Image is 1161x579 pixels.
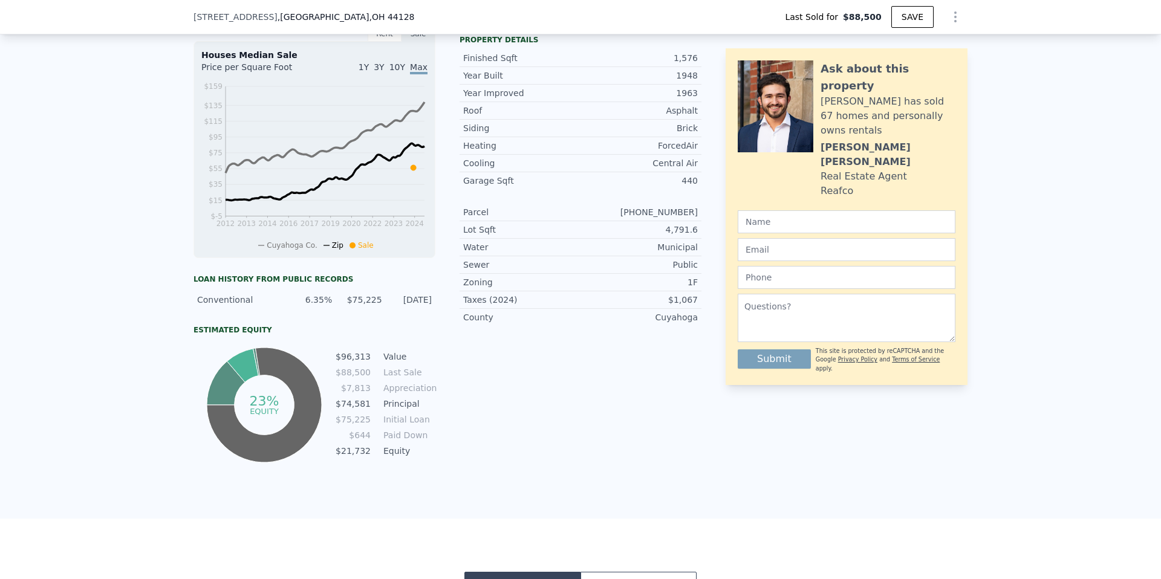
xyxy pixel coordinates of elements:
span: Zip [332,241,343,250]
div: Sewer [463,259,580,271]
div: Year Improved [463,87,580,99]
tspan: $135 [204,102,223,110]
tspan: $75 [209,149,223,157]
td: $74,581 [335,397,371,410]
tspan: 2020 [342,219,361,228]
tspan: 2017 [301,219,319,228]
td: $644 [335,429,371,442]
tspan: $95 [209,133,223,141]
tspan: equity [250,406,279,415]
div: Houses Median Sale [201,49,428,61]
div: 440 [580,175,698,187]
div: Price per Square Foot [201,61,314,80]
div: [DATE] [389,294,432,306]
div: Reafco [821,184,853,198]
span: Last Sold for [785,11,843,23]
td: Initial Loan [381,413,435,426]
span: Max [410,62,428,74]
tspan: 2023 [385,219,403,228]
div: 1948 [580,70,698,82]
div: $75,225 [339,294,382,306]
div: Garage Sqft [463,175,580,187]
input: Name [738,210,955,233]
td: Equity [381,444,435,458]
div: Brick [580,122,698,134]
div: Lot Sqft [463,224,580,236]
span: Sale [358,241,374,250]
div: Taxes (2024) [463,294,580,306]
button: SAVE [891,6,934,28]
span: $88,500 [843,11,882,23]
tspan: $159 [204,82,223,91]
div: 6.35% [290,294,332,306]
span: , [GEOGRAPHIC_DATA] [278,11,415,23]
div: Cuyahoga [580,311,698,323]
tspan: $-5 [210,212,223,221]
input: Phone [738,266,955,289]
div: Finished Sqft [463,52,580,64]
button: Submit [738,349,811,369]
button: Show Options [943,5,968,29]
tspan: 2013 [237,219,256,228]
div: Conventional [197,294,282,306]
div: Real Estate Agent [821,169,907,184]
td: Last Sale [381,366,435,379]
div: $1,067 [580,294,698,306]
tspan: $55 [209,164,223,173]
tspan: $15 [209,196,223,205]
div: 1963 [580,87,698,99]
span: 1Y [359,62,369,72]
div: [PERSON_NAME] has sold 67 homes and personally owns rentals [821,94,955,138]
tspan: 23% [250,393,279,409]
div: Water [463,241,580,253]
td: Principal [381,397,435,410]
div: Property details [460,35,701,45]
tspan: 2016 [279,219,298,228]
tspan: 2024 [405,219,424,228]
div: Ask about this property [821,60,955,94]
div: ForcedAir [580,140,698,152]
span: Cuyahoga Co. [267,241,317,250]
div: Municipal [580,241,698,253]
td: $96,313 [335,350,371,363]
div: Heating [463,140,580,152]
div: Roof [463,105,580,117]
div: Cooling [463,157,580,169]
td: $21,732 [335,444,371,458]
a: Privacy Policy [838,356,877,363]
tspan: $115 [204,117,223,126]
td: Value [381,350,435,363]
div: Public [580,259,698,271]
div: Zoning [463,276,580,288]
div: [PERSON_NAME] [PERSON_NAME] [821,140,955,169]
span: [STREET_ADDRESS] [193,11,278,23]
td: Appreciation [381,381,435,395]
tspan: 2012 [216,219,235,228]
div: 1,576 [580,52,698,64]
td: Paid Down [381,429,435,442]
div: County [463,311,580,323]
span: , OH 44128 [369,12,414,22]
div: This site is protected by reCAPTCHA and the Google and apply. [816,347,955,373]
td: $7,813 [335,381,371,395]
tspan: $35 [209,180,223,189]
span: 10Y [389,62,405,72]
div: Asphalt [580,105,698,117]
div: 1F [580,276,698,288]
div: Estimated Equity [193,325,435,335]
a: Terms of Service [892,356,940,363]
div: 4,791.6 [580,224,698,236]
input: Email [738,238,955,261]
div: Central Air [580,157,698,169]
span: 3Y [374,62,384,72]
div: [PHONE_NUMBER] [580,206,698,218]
div: Loan history from public records [193,274,435,284]
td: $88,500 [335,366,371,379]
div: Year Built [463,70,580,82]
td: $75,225 [335,413,371,426]
tspan: 2022 [363,219,382,228]
div: Parcel [463,206,580,218]
div: Siding [463,122,580,134]
tspan: 2014 [258,219,277,228]
tspan: 2019 [321,219,340,228]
